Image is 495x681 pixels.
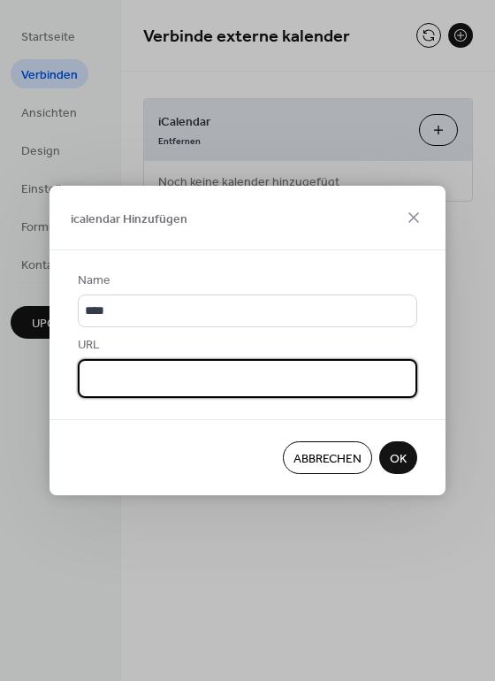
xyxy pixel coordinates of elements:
span: Abbrechen [293,450,362,469]
button: Abbrechen [283,441,372,474]
button: OK [379,441,417,474]
div: URL [78,336,414,355]
span: icalendar Hinzufügen [71,210,187,228]
span: OK [390,450,407,469]
div: Name [78,272,414,290]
